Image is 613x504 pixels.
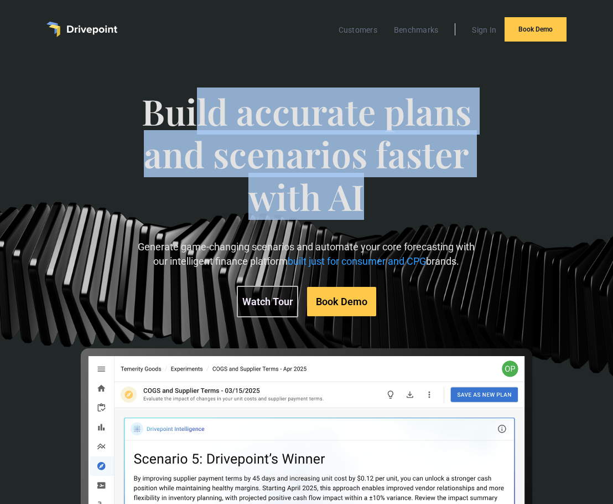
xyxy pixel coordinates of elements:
[237,286,298,317] a: Watch Tour
[505,17,567,42] a: Book Demo
[288,255,426,267] span: built just for consumer and CPG
[136,240,477,268] p: Generate game-changing scenarios and automate your core forecasting with our intelligent finance ...
[4,16,173,101] iframe: profile
[136,90,477,240] span: Build accurate plans and scenarios faster with AI
[46,22,117,37] a: home
[333,23,383,37] a: Customers
[466,23,502,37] a: Sign In
[388,23,444,37] a: Benchmarks
[307,287,376,316] a: Book Demo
